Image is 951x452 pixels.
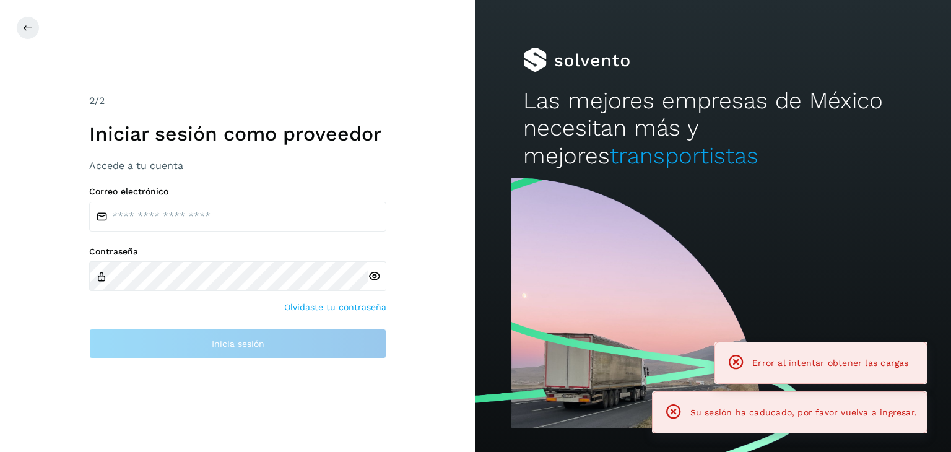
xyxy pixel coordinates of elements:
[89,122,386,146] h1: Iniciar sesión como proveedor
[89,329,386,359] button: Inicia sesión
[89,93,386,108] div: /2
[752,358,908,368] span: Error al intentar obtener las cargas
[89,95,95,106] span: 2
[523,87,903,170] h2: Las mejores empresas de México necesitan más y mejores
[89,186,386,197] label: Correo electrónico
[212,339,264,348] span: Inicia sesión
[610,142,758,169] span: transportistas
[89,246,386,257] label: Contraseña
[284,301,386,314] a: Olvidaste tu contraseña
[690,407,917,417] span: Su sesión ha caducado, por favor vuelva a ingresar.
[89,160,386,172] h3: Accede a tu cuenta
